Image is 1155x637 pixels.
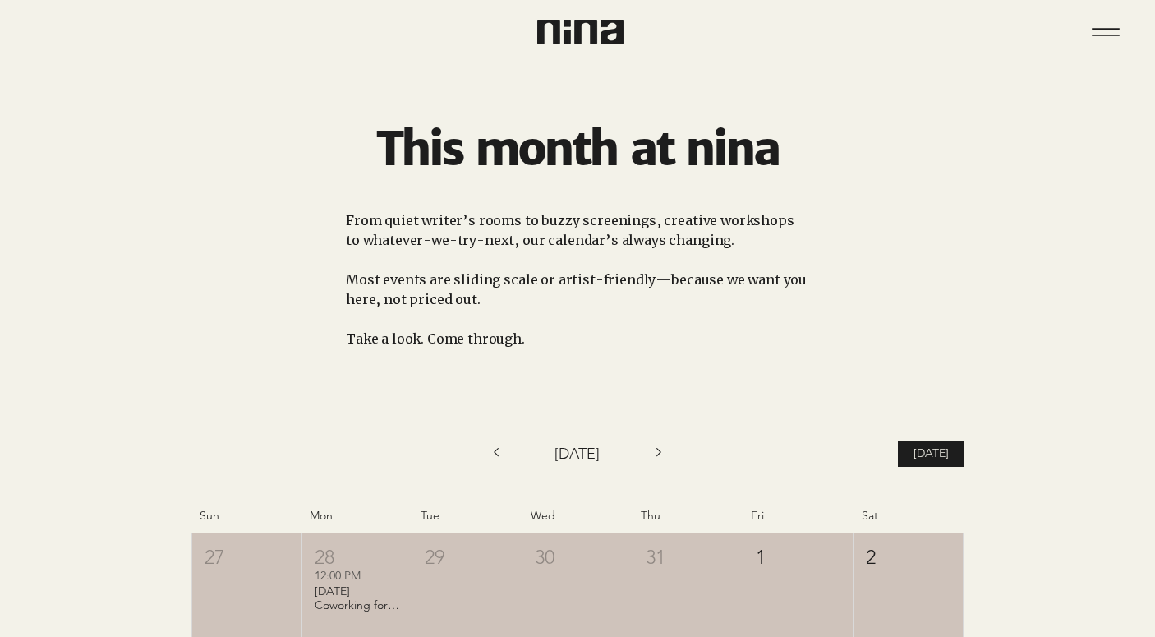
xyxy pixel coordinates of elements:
div: 30 [535,543,619,571]
div: 1 [756,543,840,571]
p: Take a look. Come through. [346,329,809,349]
div: Sun [191,508,301,524]
button: Previous month [485,441,507,467]
button: Menu [1080,7,1130,57]
div: Fri [743,508,853,524]
button: Next month [648,441,670,467]
span: This month at nina [376,120,779,178]
img: Nina Logo CMYK_Charcoal.png [537,20,624,44]
div: [DATE] Coworking for Writers [315,584,399,612]
div: [DATE] [507,443,649,465]
button: [DATE] [898,441,964,467]
div: 27 [205,543,289,571]
div: Mon [301,508,412,524]
div: 2 [866,543,950,571]
div: Thu [633,508,743,524]
div: 12:00 PM [315,568,399,584]
nav: Site [1080,7,1130,57]
div: Tue [412,508,522,524]
div: 29 [425,543,509,571]
div: Wed [522,508,633,524]
div: Sat [854,508,964,524]
p: From quiet writer’s rooms to buzzy screenings, creative workshops to whatever-we-try-next, our ca... [346,210,809,250]
p: Most events are sliding scale or artist-friendly—because we want you here, not priced out. [346,270,809,309]
div: 28 [315,543,399,571]
div: 31 [646,543,730,571]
